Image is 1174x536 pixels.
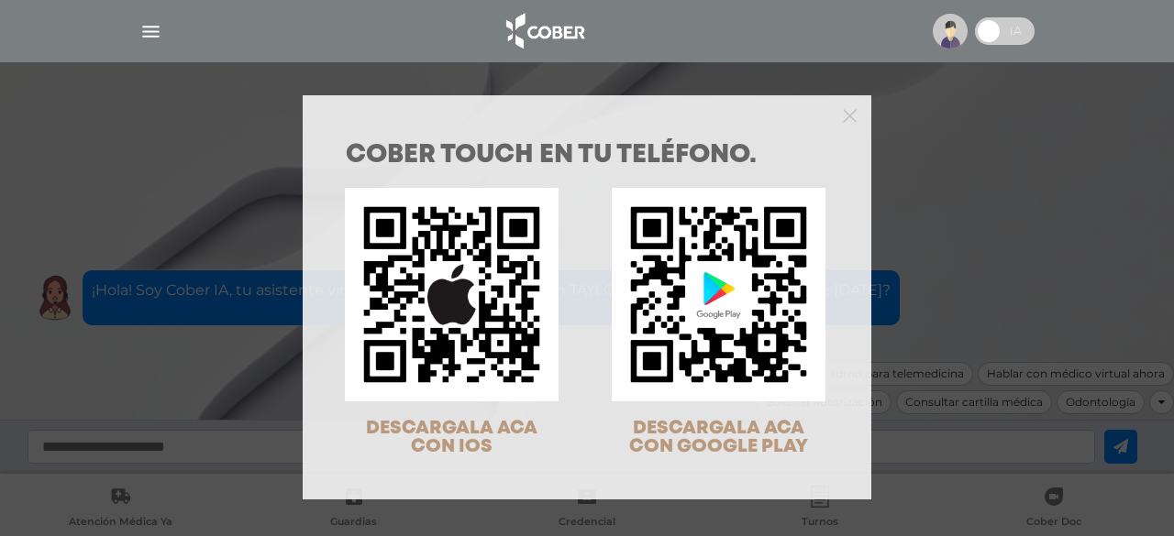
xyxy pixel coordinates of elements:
[843,106,857,123] button: Close
[345,188,559,401] img: qr-code
[612,188,825,401] img: qr-code
[346,143,828,169] h1: COBER TOUCH en tu teléfono.
[629,420,808,455] span: DESCARGALA ACA CON GOOGLE PLAY
[366,420,537,455] span: DESCARGALA ACA CON IOS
